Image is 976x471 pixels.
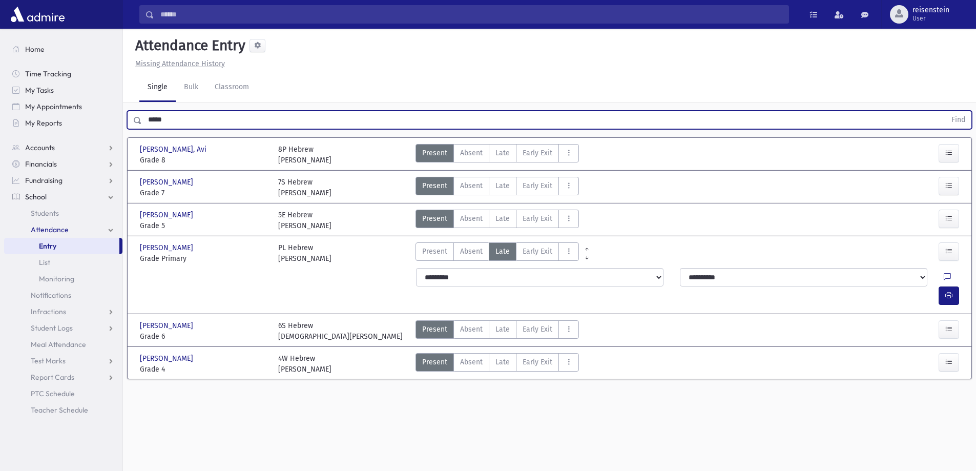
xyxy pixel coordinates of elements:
a: Test Marks [4,353,122,369]
span: Grade 8 [140,155,268,166]
span: Notifications [31,291,71,300]
a: Classroom [206,73,257,102]
div: 6S Hebrew [DEMOGRAPHIC_DATA][PERSON_NAME] [278,320,403,342]
h5: Attendance Entry [131,37,245,54]
a: Home [4,41,122,57]
a: Attendance [4,221,122,238]
span: Absent [460,180,483,191]
div: PL Hebrew [PERSON_NAME] [278,242,331,264]
span: Late [495,148,510,158]
a: Report Cards [4,369,122,385]
a: Accounts [4,139,122,156]
span: School [25,192,47,201]
div: AttTypes [416,242,579,264]
u: Missing Attendance History [135,59,225,68]
span: Absent [460,246,483,257]
div: AttTypes [416,177,579,198]
div: 5E Hebrew [PERSON_NAME] [278,210,331,231]
span: Time Tracking [25,69,71,78]
span: Fundraising [25,176,63,185]
a: My Reports [4,115,122,131]
a: Entry [4,238,119,254]
span: Present [422,246,447,257]
span: [PERSON_NAME] [140,320,195,331]
span: Home [25,45,45,54]
span: Late [495,213,510,224]
a: Time Tracking [4,66,122,82]
span: Present [422,213,447,224]
a: My Appointments [4,98,122,115]
a: Meal Attendance [4,336,122,353]
span: Present [422,357,447,367]
span: Grade 6 [140,331,268,342]
span: Teacher Schedule [31,405,88,415]
span: Students [31,209,59,218]
a: Teacher Schedule [4,402,122,418]
span: [PERSON_NAME] [140,353,195,364]
span: Early Exit [523,357,552,367]
div: AttTypes [416,353,579,375]
span: Absent [460,357,483,367]
span: Early Exit [523,180,552,191]
span: [PERSON_NAME] [140,210,195,220]
span: [PERSON_NAME] [140,177,195,188]
span: User [912,14,949,23]
a: School [4,189,122,205]
div: 7S Hebrew [PERSON_NAME] [278,177,331,198]
span: Early Exit [523,148,552,158]
div: AttTypes [416,210,579,231]
a: List [4,254,122,271]
span: Late [495,246,510,257]
a: Fundraising [4,172,122,189]
span: Grade 5 [140,220,268,231]
span: Meal Attendance [31,340,86,349]
a: Students [4,205,122,221]
a: Missing Attendance History [131,59,225,68]
span: Present [422,180,447,191]
div: 8P Hebrew [PERSON_NAME] [278,144,331,166]
span: [PERSON_NAME] [140,242,195,253]
span: Late [495,180,510,191]
span: PTC Schedule [31,389,75,398]
span: Early Exit [523,213,552,224]
a: Notifications [4,287,122,303]
a: Infractions [4,303,122,320]
span: Absent [460,324,483,335]
span: Grade 7 [140,188,268,198]
span: My Appointments [25,102,82,111]
span: Monitoring [39,274,74,283]
span: Test Marks [31,356,66,365]
img: AdmirePro [8,4,67,25]
a: Financials [4,156,122,172]
button: Find [945,111,971,129]
span: Grade Primary [140,253,268,264]
a: Monitoring [4,271,122,287]
div: 4W Hebrew [PERSON_NAME] [278,353,331,375]
span: Late [495,324,510,335]
span: Entry [39,241,56,251]
span: Financials [25,159,57,169]
div: AttTypes [416,144,579,166]
span: Present [422,324,447,335]
span: Grade 4 [140,364,268,375]
a: Single [139,73,176,102]
span: Student Logs [31,323,73,333]
span: Present [422,148,447,158]
span: Accounts [25,143,55,152]
span: My Tasks [25,86,54,95]
span: List [39,258,50,267]
span: Report Cards [31,373,74,382]
span: Absent [460,148,483,158]
span: Early Exit [523,324,552,335]
span: Attendance [31,225,69,234]
span: Early Exit [523,246,552,257]
span: Infractions [31,307,66,316]
span: Absent [460,213,483,224]
div: AttTypes [416,320,579,342]
span: [PERSON_NAME], Avi [140,144,209,155]
a: PTC Schedule [4,385,122,402]
a: My Tasks [4,82,122,98]
span: Late [495,357,510,367]
span: reisenstein [912,6,949,14]
input: Search [154,5,788,24]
